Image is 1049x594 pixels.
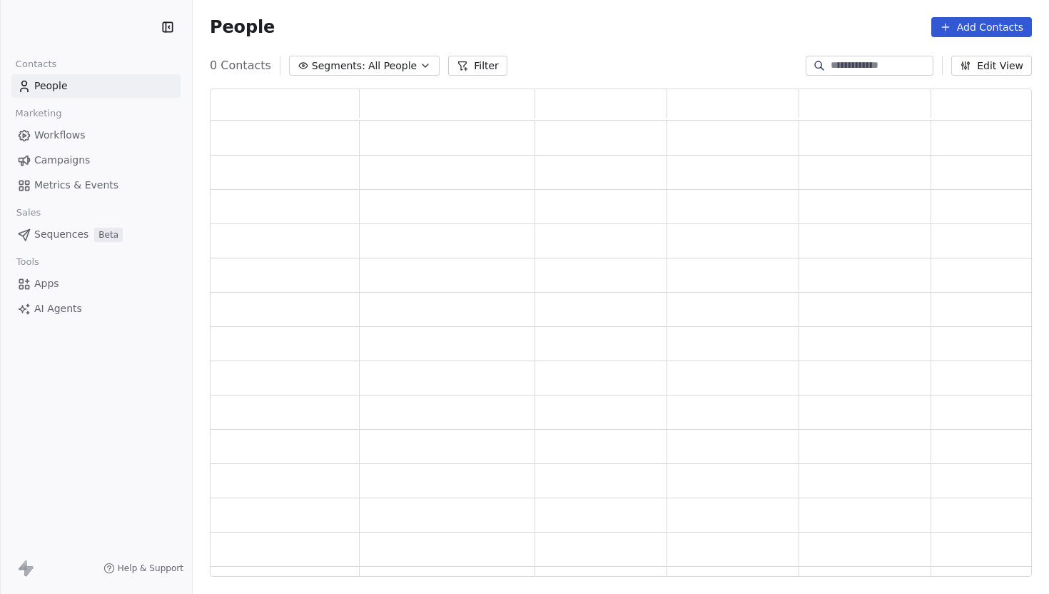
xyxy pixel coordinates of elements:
[368,59,417,74] span: All People
[448,56,507,76] button: Filter
[34,227,88,242] span: Sequences
[931,17,1032,37] button: Add Contacts
[10,202,47,223] span: Sales
[11,223,181,246] a: SequencesBeta
[11,124,181,147] a: Workflows
[210,57,271,74] span: 0 Contacts
[951,56,1032,76] button: Edit View
[34,178,118,193] span: Metrics & Events
[312,59,365,74] span: Segments:
[34,301,82,316] span: AI Agents
[11,272,181,296] a: Apps
[94,228,123,242] span: Beta
[118,563,183,574] span: Help & Support
[210,16,275,38] span: People
[10,251,45,273] span: Tools
[34,153,90,168] span: Campaigns
[9,103,68,124] span: Marketing
[103,563,183,574] a: Help & Support
[34,128,86,143] span: Workflows
[11,148,181,172] a: Campaigns
[34,79,68,94] span: People
[9,54,63,75] span: Contacts
[11,173,181,197] a: Metrics & Events
[11,297,181,321] a: AI Agents
[34,276,59,291] span: Apps
[11,74,181,98] a: People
